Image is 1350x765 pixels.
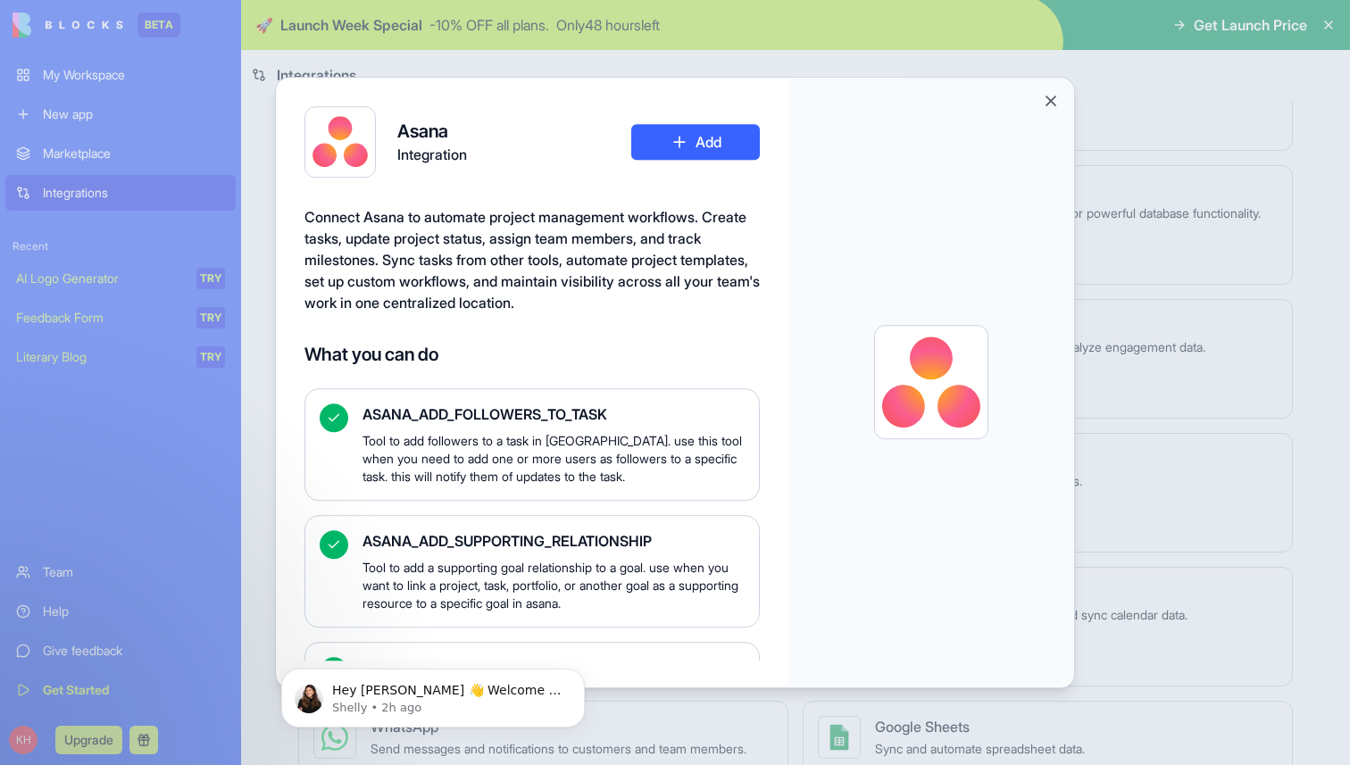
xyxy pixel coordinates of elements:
span: Connect Asana to automate project management workflows. Create tasks, update project status, assi... [304,208,760,312]
span: Tool to add a supporting goal relationship to a goal. use when you want to link a project, task, ... [362,559,745,612]
button: Close [1042,92,1060,110]
h4: What you can do [304,342,760,367]
iframe: Intercom notifications message [254,631,612,756]
span: ASANA_ADD_SUPPORTING_RELATIONSHIP [362,530,745,552]
h4: Asana [397,119,467,144]
button: Add [631,124,760,160]
span: ASANA_ADD_FOLLOWERS_TO_TASK [362,403,745,425]
span: Integration [397,144,467,165]
span: Tool to add followers to a task in [GEOGRAPHIC_DATA]. use this tool when you need to add one or m... [362,432,745,486]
